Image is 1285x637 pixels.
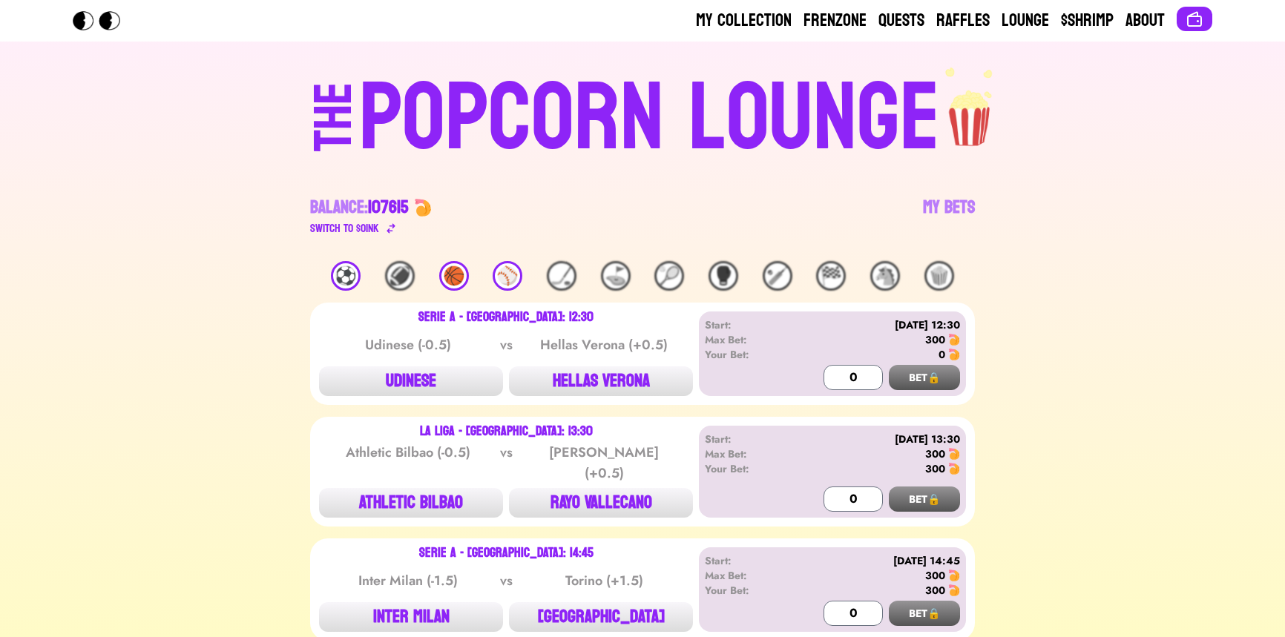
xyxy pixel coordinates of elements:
[925,461,945,476] div: 300
[310,220,379,237] div: Switch to $ OINK
[419,547,594,559] div: Serie A - [GEOGRAPHIC_DATA]: 14:45
[333,442,483,483] div: Athletic Bilbao (-0.5)
[948,349,960,360] img: 🍤
[705,461,790,476] div: Your Bet:
[333,334,483,355] div: Udinese (-0.5)
[790,432,960,446] div: [DATE] 13:30
[924,261,954,291] div: 🍿
[705,568,790,583] div: Max Bet:
[601,261,631,291] div: ⛳️
[925,583,945,598] div: 300
[925,568,945,583] div: 300
[790,553,960,568] div: [DATE] 14:45
[529,442,679,483] div: [PERSON_NAME] (+0.5)
[493,261,522,291] div: ⚾️
[529,334,679,355] div: Hellas Verona (+0.5)
[1061,9,1114,33] a: $Shrimp
[359,71,940,166] div: POPCORN LOUNGE
[185,65,1100,166] a: THEPOPCORN LOUNGEpopcorn
[889,486,960,512] button: BET🔒
[923,196,975,237] a: My Bets
[870,261,900,291] div: 🐴
[418,311,594,323] div: Serie A - [GEOGRAPHIC_DATA]: 12:30
[936,9,990,33] a: Raffles
[790,317,960,332] div: [DATE] 12:30
[948,570,960,581] img: 🍤
[529,570,679,591] div: Torino (+1.5)
[816,261,846,291] div: 🏁
[696,9,792,33] a: My Collection
[1125,9,1165,33] a: About
[319,602,503,632] button: INTER MILAN
[1186,10,1203,28] img: Connect wallet
[414,199,432,217] img: 🍤
[948,448,960,460] img: 🍤
[705,446,790,461] div: Max Bet:
[705,583,790,598] div: Your Bet:
[319,366,503,396] button: UDINESE
[948,584,960,596] img: 🍤
[878,9,924,33] a: Quests
[509,602,693,632] button: [GEOGRAPHIC_DATA]
[889,365,960,390] button: BET🔒
[333,570,483,591] div: Inter Milan (-1.5)
[385,261,415,291] div: 🏈
[705,332,790,347] div: Max Bet:
[307,82,361,181] div: THE
[368,191,408,223] span: 107615
[310,196,408,220] div: Balance:
[497,334,516,355] div: vs
[547,261,576,291] div: 🏒
[497,442,516,483] div: vs
[319,488,503,518] button: ATHLETIC BILBAO
[654,261,684,291] div: 🎾
[948,334,960,346] img: 🍤
[509,488,693,518] button: RAYO VALLECANO
[925,332,945,347] div: 300
[939,347,945,362] div: 0
[1002,9,1049,33] a: Lounge
[420,426,593,438] div: La Liga - [GEOGRAPHIC_DATA]: 13:30
[509,366,693,396] button: HELLAS VERONA
[925,446,945,461] div: 300
[709,261,738,291] div: 🥊
[497,570,516,591] div: vs
[948,463,960,475] img: 🍤
[331,261,361,291] div: ⚽️
[705,347,790,362] div: Your Bet:
[763,261,792,291] div: 🏏
[705,553,790,568] div: Start:
[803,9,867,33] a: Frenzone
[889,601,960,626] button: BET🔒
[705,317,790,332] div: Start:
[73,11,132,30] img: Popcorn
[705,432,790,446] div: Start:
[439,261,469,291] div: 🏀
[940,65,1001,148] img: popcorn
